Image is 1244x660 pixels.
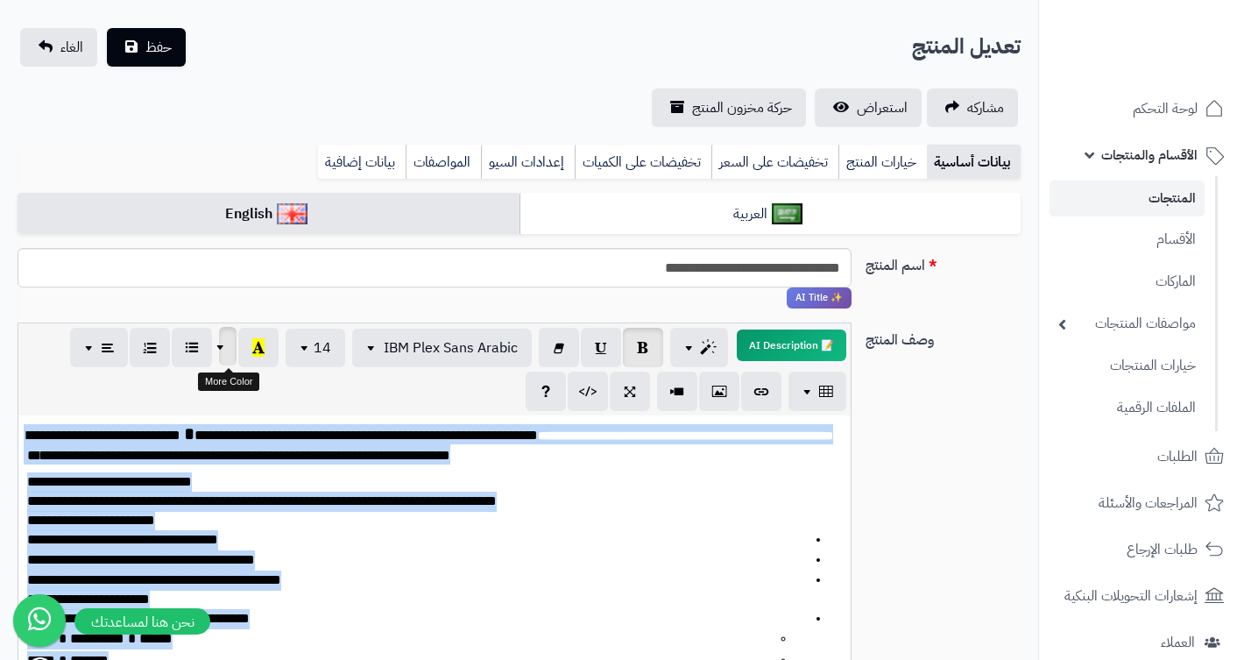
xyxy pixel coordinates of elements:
span: انقر لاستخدام رفيقك الذكي [787,287,852,309]
a: الماركات [1050,263,1205,301]
button: IBM Plex Sans Arabic [352,329,532,367]
span: طلبات الإرجاع [1127,537,1198,562]
span: المراجعات والأسئلة [1099,491,1198,515]
span: الغاء [60,37,83,58]
a: English [18,193,520,236]
span: حفظ [145,37,172,58]
a: بيانات أساسية [927,145,1021,180]
a: استعراض [815,89,922,127]
h2: تعديل المنتج [912,29,1021,65]
button: حفظ [107,28,186,67]
img: العربية [772,203,802,224]
a: بيانات إضافية [318,145,406,180]
span: استعراض [857,97,908,118]
a: الغاء [20,28,97,67]
a: المواصفات [406,145,481,180]
span: إشعارات التحويلات البنكية [1064,584,1198,608]
a: العربية [520,193,1021,236]
span: الطلبات [1157,444,1198,469]
a: الملفات الرقمية [1050,389,1205,427]
a: المراجعات والأسئلة [1050,482,1233,524]
a: لوحة التحكم [1050,88,1233,130]
span: مشاركه [967,97,1004,118]
img: English [277,203,307,224]
div: More Color [198,373,259,392]
a: إشعارات التحويلات البنكية [1050,575,1233,617]
label: اسم المنتج [859,248,1028,276]
span: IBM Plex Sans Arabic [384,337,518,358]
a: مشاركه [927,89,1018,127]
button: 14 [286,329,345,367]
button: 📝 AI Description [737,330,846,361]
a: الأقسام [1050,221,1205,259]
a: الطلبات [1050,436,1233,478]
span: حركة مخزون المنتج [692,97,792,118]
span: لوحة التحكم [1133,96,1198,121]
a: طلبات الإرجاع [1050,529,1233,571]
a: خيارات المنتجات [1050,347,1205,385]
a: حركة مخزون المنتج [652,89,806,127]
a: المنتجات [1050,181,1205,216]
span: الأقسام والمنتجات [1101,143,1198,167]
label: وصف المنتج [859,323,1028,351]
a: تخفيضات على الكميات [575,145,711,180]
span: 14 [314,337,331,358]
a: مواصفات المنتجات [1050,305,1205,343]
a: خيارات المنتج [838,145,927,180]
a: إعدادات السيو [481,145,575,180]
a: تخفيضات على السعر [711,145,838,180]
span: العملاء [1161,630,1195,655]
